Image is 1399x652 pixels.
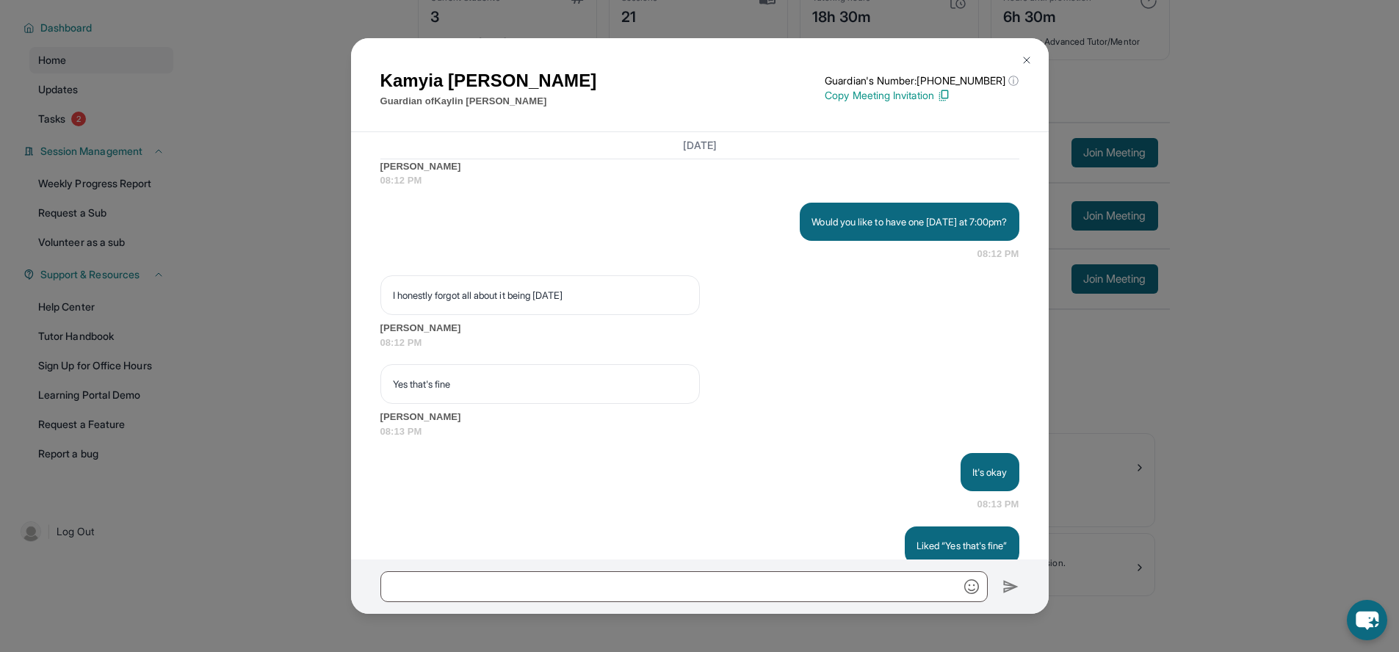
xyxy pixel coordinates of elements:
span: 08:12 PM [380,336,1019,350]
button: chat-button [1347,600,1387,640]
img: Send icon [1002,578,1019,595]
p: Copy Meeting Invitation [825,88,1019,103]
h1: Kamyia [PERSON_NAME] [380,68,597,94]
img: Close Icon [1021,54,1033,66]
p: Yes that's fine [393,377,687,391]
p: Guardian of Kaylin [PERSON_NAME] [380,94,597,109]
span: 08:13 PM [977,497,1019,512]
span: 08:13 PM [380,424,1019,439]
span: [PERSON_NAME] [380,159,1019,174]
span: 08:12 PM [977,247,1019,261]
span: ⓘ [1008,73,1019,88]
h3: [DATE] [380,138,1019,153]
p: I honestly forgot all about it being [DATE] [393,288,687,303]
span: [PERSON_NAME] [380,321,1019,336]
p: Liked “Yes that's fine” [917,538,1008,553]
p: It's okay [972,465,1008,479]
span: [PERSON_NAME] [380,410,1019,424]
img: Copy Icon [937,89,950,102]
span: 08:12 PM [380,173,1019,188]
p: Guardian's Number: [PHONE_NUMBER] [825,73,1019,88]
p: Would you like to have one [DATE] at 7:00pm? [811,214,1007,229]
img: Emoji [964,579,979,594]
